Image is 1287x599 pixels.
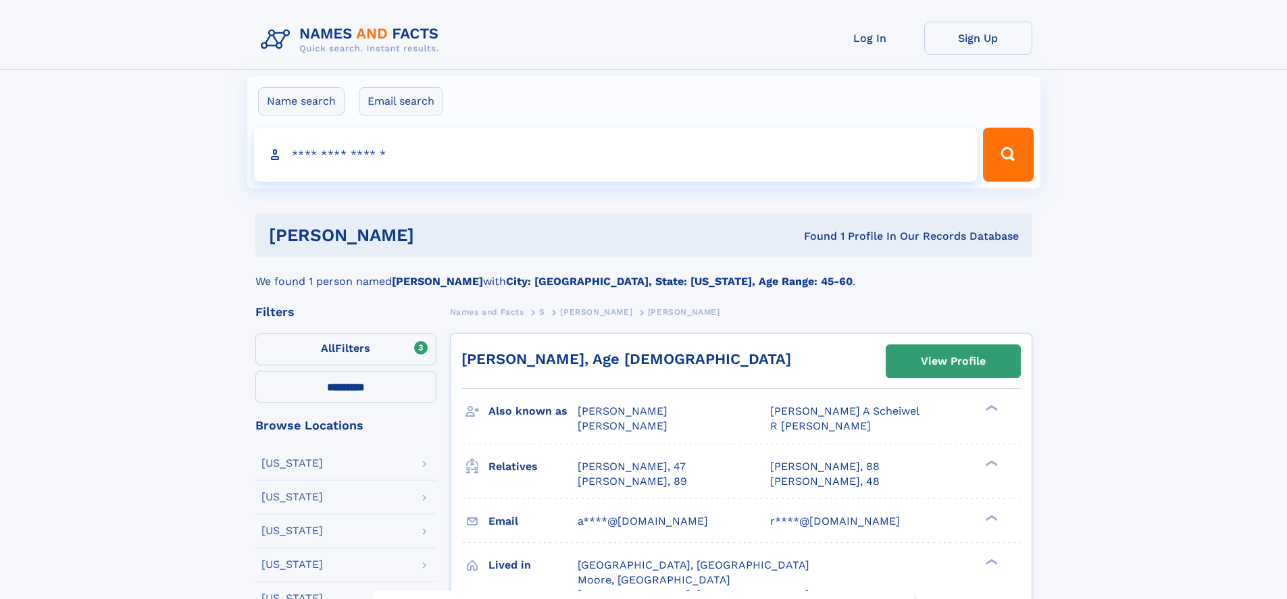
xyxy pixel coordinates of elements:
[539,303,545,320] a: S
[578,573,730,586] span: Moore, [GEOGRAPHIC_DATA]
[321,342,335,355] span: All
[924,22,1032,55] a: Sign Up
[578,474,687,489] a: [PERSON_NAME], 89
[261,559,323,570] div: [US_STATE]
[609,229,1019,244] div: Found 1 Profile In Our Records Database
[254,128,978,182] input: search input
[816,22,924,55] a: Log In
[539,307,545,317] span: S
[506,275,853,288] b: City: [GEOGRAPHIC_DATA], State: [US_STATE], Age Range: 45-60
[255,333,436,365] label: Filters
[770,474,880,489] a: [PERSON_NAME], 48
[392,275,483,288] b: [PERSON_NAME]
[560,307,632,317] span: [PERSON_NAME]
[578,419,667,432] span: [PERSON_NAME]
[255,306,436,318] div: Filters
[578,558,809,571] span: [GEOGRAPHIC_DATA], [GEOGRAPHIC_DATA]
[255,419,436,432] div: Browse Locations
[921,346,986,377] div: View Profile
[488,554,578,577] h3: Lived in
[578,405,667,417] span: [PERSON_NAME]
[770,419,871,432] span: R [PERSON_NAME]
[261,458,323,469] div: [US_STATE]
[450,303,524,320] a: Names and Facts
[770,459,880,474] a: [PERSON_NAME], 88
[255,257,1032,290] div: We found 1 person named with .
[578,459,686,474] a: [PERSON_NAME], 47
[255,22,450,58] img: Logo Names and Facts
[359,87,443,115] label: Email search
[488,400,578,423] h3: Also known as
[269,227,609,244] h1: [PERSON_NAME]
[982,557,999,566] div: ❯
[461,350,791,367] a: [PERSON_NAME], Age [DEMOGRAPHIC_DATA]
[982,459,999,467] div: ❯
[983,128,1033,182] button: Search Button
[261,525,323,536] div: [US_STATE]
[770,405,919,417] span: [PERSON_NAME] A Scheiwel
[982,404,999,413] div: ❯
[886,345,1020,377] a: View Profile
[648,307,720,317] span: [PERSON_NAME]
[488,455,578,478] h3: Relatives
[258,87,345,115] label: Name search
[488,510,578,533] h3: Email
[261,492,323,502] div: [US_STATE]
[560,303,632,320] a: [PERSON_NAME]
[982,513,999,522] div: ❯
